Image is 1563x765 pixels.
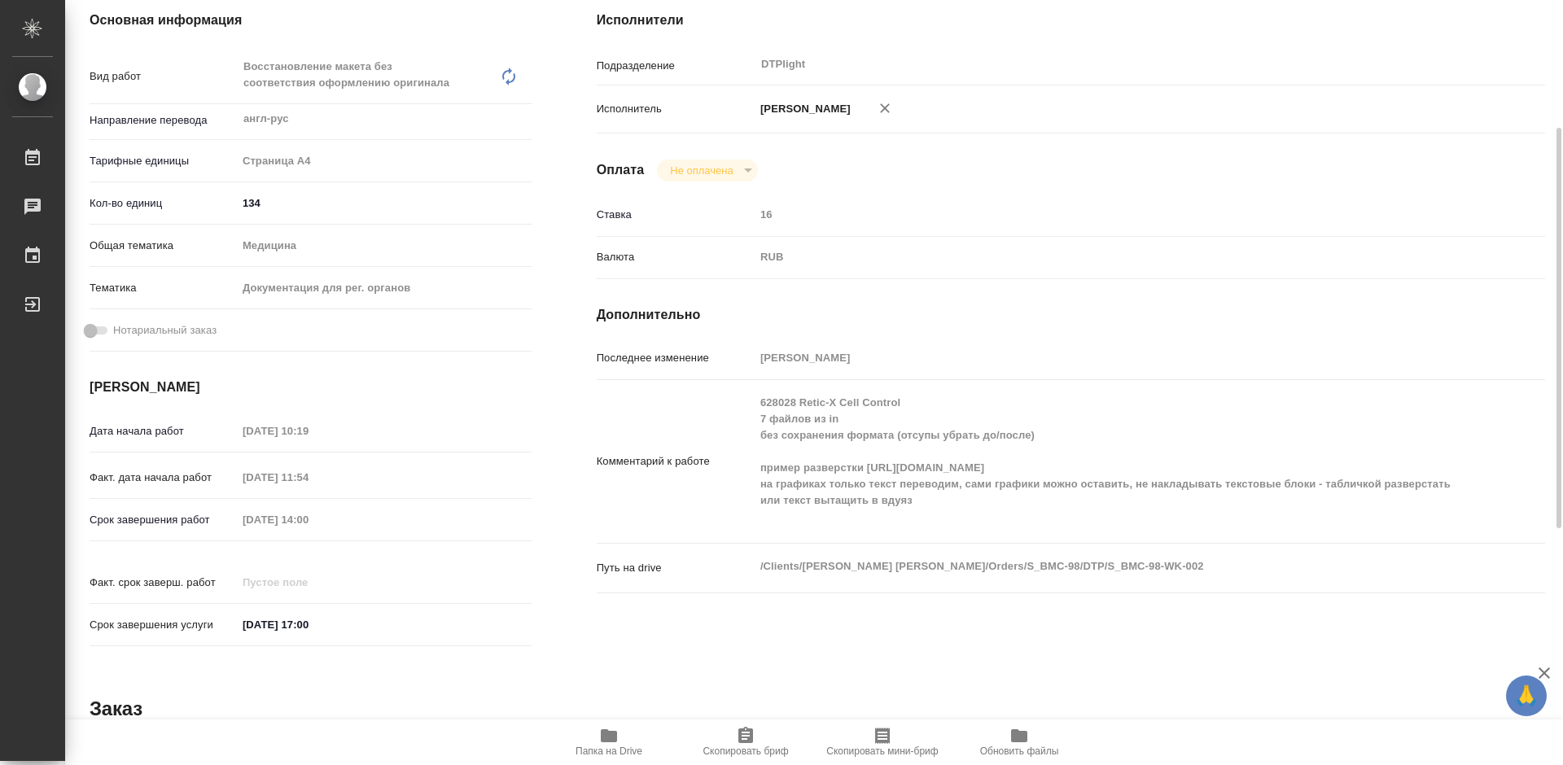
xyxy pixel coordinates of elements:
p: Комментарий к работе [597,453,755,470]
p: Ставка [597,207,755,223]
button: Скопировать мини-бриф [814,719,951,765]
p: Тарифные единицы [90,153,237,169]
p: Путь на drive [597,560,755,576]
p: Вид работ [90,68,237,85]
h4: Оплата [597,160,645,180]
p: Факт. дата начала работ [90,470,237,486]
p: Срок завершения работ [90,512,237,528]
p: Подразделение [597,58,755,74]
p: Факт. срок заверш. работ [90,575,237,591]
span: Скопировать бриф [703,745,788,757]
p: Дата начала работ [90,423,237,439]
h4: [PERSON_NAME] [90,378,532,397]
p: Срок завершения услуги [90,617,237,633]
div: Документация для рег. органов [237,274,532,302]
p: Направление перевода [90,112,237,129]
p: Исполнитель [597,101,755,117]
h4: Основная информация [90,11,532,30]
button: Папка на Drive [541,719,677,765]
button: Не оплачена [665,164,738,177]
span: Обновить файлы [980,745,1059,757]
input: ✎ Введи что-нибудь [237,191,532,215]
input: Пустое поле [755,203,1466,226]
h2: Заказ [90,696,142,722]
span: Скопировать мини-бриф [826,745,938,757]
button: 🙏 [1506,675,1547,716]
p: Последнее изменение [597,350,755,366]
span: 🙏 [1513,679,1540,713]
input: Пустое поле [237,419,379,443]
h4: Дополнительно [597,305,1545,325]
input: Пустое поле [237,466,379,489]
span: Нотариальный заказ [113,322,217,339]
p: Кол-во единиц [90,195,237,212]
div: Не оплачена [657,160,757,181]
h4: Исполнители [597,11,1545,30]
button: Скопировать бриф [677,719,814,765]
p: Общая тематика [90,238,237,254]
div: RUB [755,243,1466,271]
div: Страница А4 [237,147,532,175]
input: Пустое поле [237,570,379,594]
input: Пустое поле [755,346,1466,369]
button: Удалить исполнителя [867,90,903,126]
p: Тематика [90,280,237,296]
div: Медицина [237,232,532,260]
input: ✎ Введи что-нибудь [237,613,379,636]
textarea: /Clients/[PERSON_NAME] [PERSON_NAME]/Orders/S_BMC-98/DTP/S_BMC-98-WK-002 [755,553,1466,580]
p: [PERSON_NAME] [755,101,851,117]
textarea: 628028 Retic-X Cell Control 7 файлов из in без сохранения формата (отсупы убрать до/после) пример... [755,389,1466,531]
input: Пустое поле [237,508,379,531]
button: Обновить файлы [951,719,1088,765]
span: Папка на Drive [576,745,642,757]
p: Валюта [597,249,755,265]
